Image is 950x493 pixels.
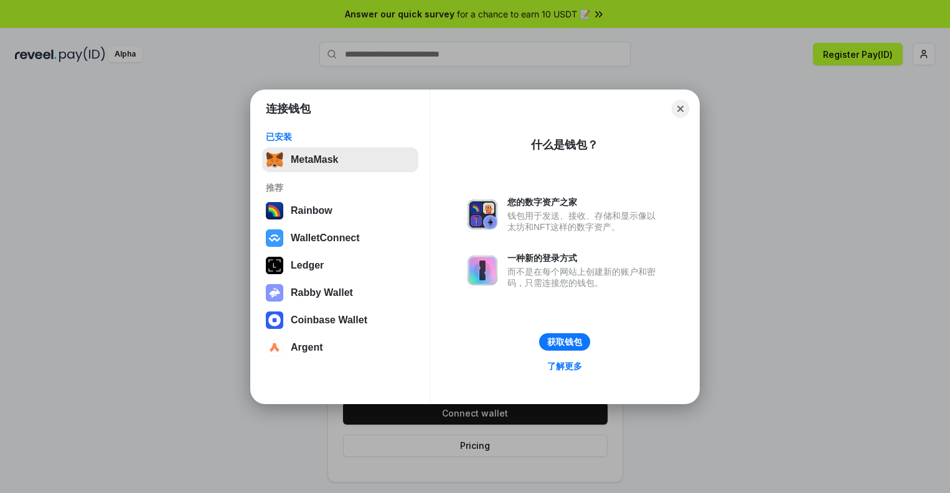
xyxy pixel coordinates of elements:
img: svg+xml,%3Csvg%20xmlns%3D%22http%3A%2F%2Fwww.w3.org%2F2000%2Fsvg%22%20width%3D%2228%22%20height%3... [266,257,283,274]
img: svg+xml,%3Csvg%20xmlns%3D%22http%3A%2F%2Fwww.w3.org%2F2000%2Fsvg%22%20fill%3D%22none%22%20viewBox... [468,200,497,229]
img: svg+xml,%3Csvg%20width%3D%22120%22%20height%3D%22120%22%20viewBox%3D%220%200%20120%20120%22%20fil... [266,202,283,219]
button: Rabby Wallet [262,280,418,305]
div: Ledger [291,260,324,271]
div: Rabby Wallet [291,287,353,298]
div: Rainbow [291,205,332,216]
div: MetaMask [291,154,338,165]
div: 获取钱包 [547,336,582,348]
div: 而不是在每个网站上创建新的账户和密码，只需连接您的钱包。 [507,266,662,288]
div: 推荐 [266,182,415,193]
div: WalletConnect [291,233,360,244]
button: Ledger [262,253,418,278]
div: 您的数字资产之家 [507,196,662,208]
img: svg+xml,%3Csvg%20width%3D%2228%22%20height%3D%2228%22%20viewBox%3D%220%200%2028%2028%22%20fill%3D... [266,311,283,329]
h1: 连接钱包 [266,101,311,116]
div: 了解更多 [547,361,582,372]
button: MetaMask [262,147,418,172]
button: Rainbow [262,198,418,223]
div: 已安装 [266,131,415,142]
img: svg+xml,%3Csvg%20fill%3D%22none%22%20height%3D%2233%22%20viewBox%3D%220%200%2035%2033%22%20width%... [266,151,283,168]
div: 什么是钱包？ [531,137,598,152]
button: Close [672,100,689,117]
img: svg+xml,%3Csvg%20width%3D%2228%22%20height%3D%2228%22%20viewBox%3D%220%200%2028%2028%22%20fill%3D... [266,339,283,356]
button: Coinbase Wallet [262,308,418,333]
div: Coinbase Wallet [291,315,367,326]
img: svg+xml,%3Csvg%20width%3D%2228%22%20height%3D%2228%22%20viewBox%3D%220%200%2028%2028%22%20fill%3D... [266,229,283,247]
div: 钱包用于发送、接收、存储和显示像以太坊和NFT这样的数字资产。 [507,210,662,233]
div: 一种新的登录方式 [507,252,662,264]
button: Argent [262,335,418,360]
img: svg+xml,%3Csvg%20xmlns%3D%22http%3A%2F%2Fwww.w3.org%2F2000%2Fsvg%22%20fill%3D%22none%22%20viewBox... [468,256,497,285]
img: svg+xml,%3Csvg%20xmlns%3D%22http%3A%2F%2Fwww.w3.org%2F2000%2Fsvg%22%20fill%3D%22none%22%20viewBox... [266,284,283,302]
button: WalletConnect [262,226,418,251]
button: 获取钱包 [539,333,590,351]
div: Argent [291,342,323,353]
a: 了解更多 [540,358,590,374]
